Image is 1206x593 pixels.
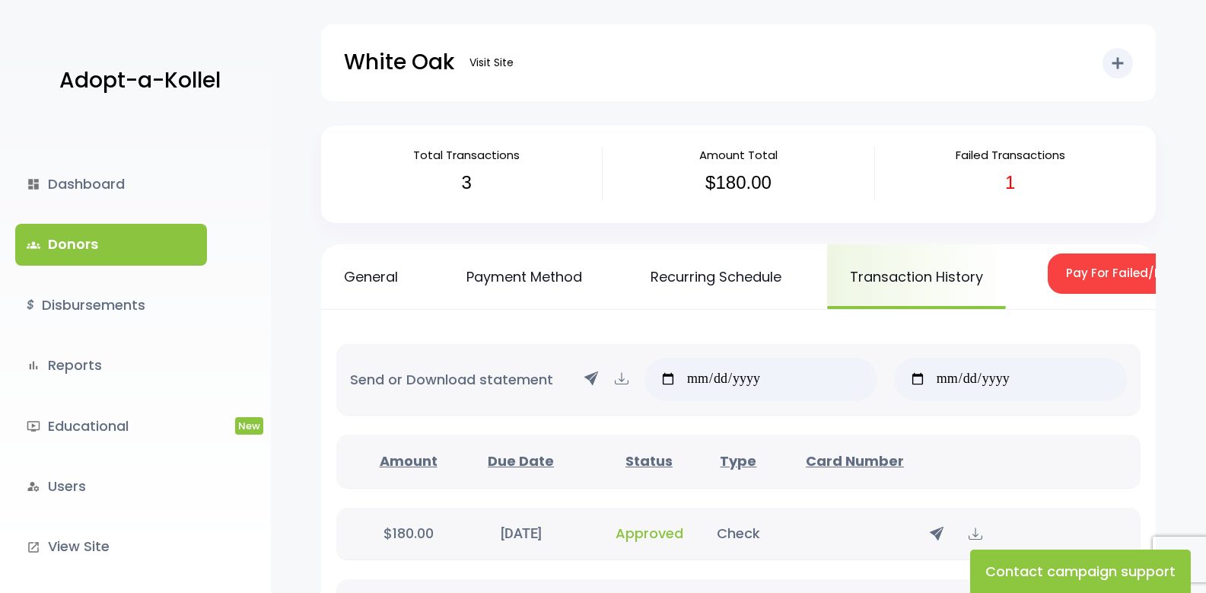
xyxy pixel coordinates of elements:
[52,44,221,118] a: Adopt-a-Kollel
[27,359,40,372] i: bar_chart
[599,451,700,471] div: Status
[699,147,778,163] span: Amount Total
[27,295,34,317] i: $
[15,406,207,447] a: ondemand_videoEducationalNew
[15,224,207,265] a: groupsDonors
[886,172,1134,194] h3: 1
[27,177,40,191] i: dashboard
[27,540,40,554] i: launch
[444,523,599,544] div: [DATE]
[827,244,1006,309] a: Transaction History
[342,172,590,194] h3: 3
[15,345,207,386] a: bar_chartReports
[15,285,207,326] a: $Disbursements
[956,147,1065,163] span: Failed Transactions
[628,244,804,309] a: Recurring Schedule
[374,451,444,471] div: Amount
[462,48,521,78] a: Visit Site
[970,550,1191,593] button: Contact campaign support
[1109,54,1127,72] i: add
[321,244,421,309] a: General
[614,172,862,194] h3: $180.00
[59,62,221,100] p: Adopt-a-Kollel
[15,164,207,205] a: dashboardDashboard
[444,244,605,309] a: Payment Method
[336,344,1141,416] div: Send or Download statement
[778,451,933,471] div: Card Number
[27,480,40,493] i: manage_accounts
[1103,48,1133,78] button: add
[374,521,444,546] p: $180.00
[27,419,40,433] i: ondemand_video
[413,147,520,163] span: Total Transactions
[699,523,777,544] div: Check
[15,526,207,567] a: launchView Site
[616,524,683,543] span: Approved
[235,417,263,435] span: New
[15,466,207,507] a: manage_accountsUsers
[27,238,40,252] span: groups
[699,451,777,471] div: Type
[444,451,599,471] div: Due Date
[344,43,454,81] p: White Oak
